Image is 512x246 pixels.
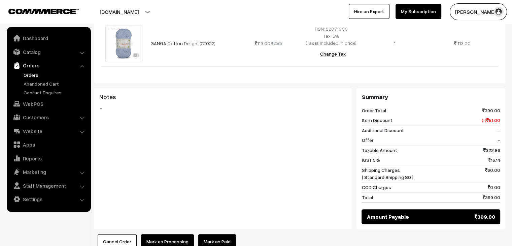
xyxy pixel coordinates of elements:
[396,4,441,19] a: My Subscription
[394,40,396,46] span: 1
[99,93,346,101] h3: Notes
[8,125,89,137] a: Website
[8,7,67,15] a: COMMMERCE
[8,152,89,164] a: Reports
[362,117,392,124] span: Item Discount
[67,39,72,44] img: tab_keywords_by_traffic_grey.svg
[349,4,389,19] a: Hire an Expert
[362,107,386,114] span: Order Total
[8,32,89,44] a: Dashboard
[8,59,89,71] a: Orders
[485,166,500,181] span: 60.00
[8,166,89,178] a: Marketing
[18,39,24,44] img: tab_domain_overview_orange.svg
[8,193,89,205] a: Settings
[488,184,500,191] span: 0.00
[498,136,500,144] span: -
[362,166,413,181] span: Shipping Charges [ Standard Shipping S0 ]
[362,127,404,134] span: Additional Discount
[19,11,33,16] div: v 4.0.25
[306,26,356,46] span: HSN: 52071000 Tax: 5% (Tax is included in price)
[8,180,89,192] a: Staff Management
[150,40,215,46] a: GANGA Cotton Delight (CT022)
[255,40,270,46] span: 113.00
[475,213,495,221] span: 399.00
[26,40,60,44] div: Domain Overview
[105,25,142,62] img: 22.jpg
[11,18,16,23] img: website_grey.svg
[362,156,380,163] span: IGST 5%
[76,3,162,20] button: [DOMAIN_NAME]
[483,194,500,201] span: 399.00
[367,213,409,221] span: Amount Payable
[8,46,89,58] a: Catalog
[22,89,89,96] a: Contact Enquires
[11,11,16,16] img: logo_orange.svg
[271,41,282,46] strike: 130.00
[22,71,89,79] a: Orders
[362,136,373,144] span: Offer
[8,139,89,151] a: Apps
[362,194,373,201] span: Total
[362,147,397,154] span: Taxable Amount
[493,7,504,17] img: user
[362,184,391,191] span: COD Charges
[482,107,500,114] span: 390.00
[482,117,500,124] span: (-) 51.00
[8,9,79,14] img: COMMMERCE
[22,80,89,87] a: Abandoned Cart
[450,3,507,20] button: [PERSON_NAME]…
[315,47,351,61] button: Change Tax
[488,156,500,163] span: 16.14
[8,111,89,123] a: Customers
[8,98,89,110] a: WebPOS
[362,93,500,101] h3: Summary
[18,18,74,23] div: Domain: [DOMAIN_NAME]
[483,147,500,154] span: 322.86
[74,40,113,44] div: Keywords by Traffic
[457,40,471,46] span: 113.00
[498,127,500,134] span: -
[99,104,346,112] blockquote: -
